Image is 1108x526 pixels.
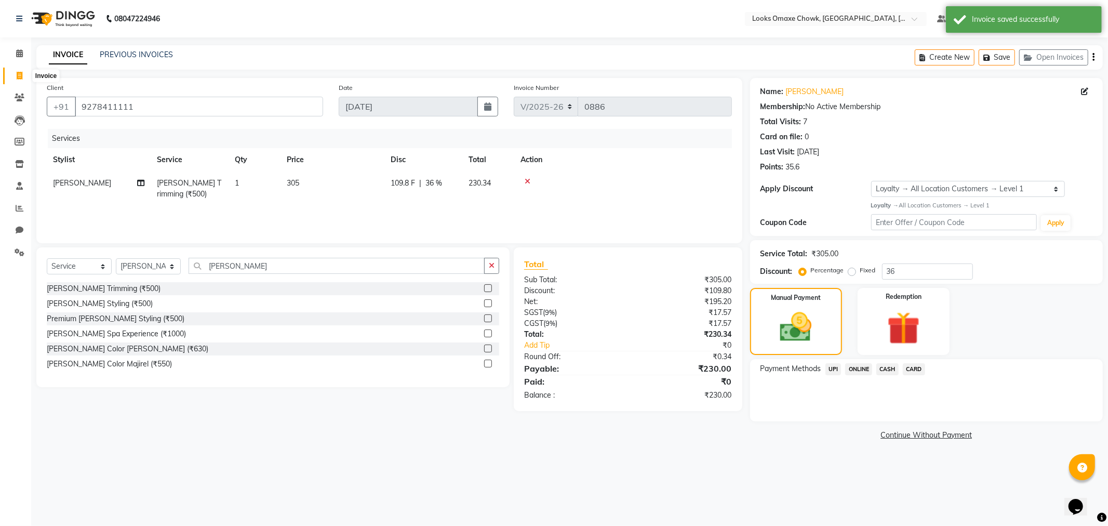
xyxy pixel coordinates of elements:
div: ₹109.80 [628,285,740,296]
a: Continue Without Payment [752,430,1101,441]
label: Invoice Number [514,83,559,93]
div: 35.6 [786,162,800,173]
button: Apply [1041,215,1071,231]
a: [PERSON_NAME] [786,86,844,97]
label: Date [339,83,353,93]
div: Points: [760,162,784,173]
div: Paid: [516,375,628,388]
div: Discount: [760,266,793,277]
div: Last Visit: [760,147,795,157]
label: Manual Payment [771,293,821,303]
div: Apply Discount [760,183,871,194]
div: ₹0 [647,340,740,351]
span: ONLINE [845,363,872,375]
th: Price [281,148,384,172]
label: Percentage [811,266,844,275]
input: Enter Offer / Coupon Code [871,214,1037,230]
strong: Loyalty → [871,202,899,209]
a: PREVIOUS INVOICES [100,50,173,59]
div: Services [48,129,740,148]
span: 9% [545,319,555,327]
div: Coupon Code [760,217,871,228]
div: [PERSON_NAME] Color Majirel (₹550) [47,359,172,370]
div: Membership: [760,101,806,112]
th: Action [514,148,732,172]
div: ₹0.34 [628,351,740,362]
div: Name: [760,86,784,97]
div: ₹195.20 [628,296,740,307]
div: ₹17.57 [628,307,740,318]
div: Net: [516,296,628,307]
div: ₹230.00 [628,362,740,375]
span: CARD [903,363,925,375]
div: ₹230.34 [628,329,740,340]
a: Add Tip [516,340,647,351]
span: Total [524,259,548,270]
span: Payment Methods [760,363,821,374]
span: 1 [235,178,239,188]
div: ₹230.00 [628,390,740,401]
span: UPI [825,363,842,375]
div: 7 [804,116,808,127]
div: Invoice [33,70,59,82]
div: ₹0 [628,375,740,388]
div: [DATE] [797,147,820,157]
th: Disc [384,148,462,172]
span: 109.8 F [391,178,415,189]
div: ( ) [516,307,628,318]
th: Qty [229,148,281,172]
div: ( ) [516,318,628,329]
button: +91 [47,97,76,116]
span: CASH [876,363,899,375]
span: 230.34 [469,178,491,188]
div: Round Off: [516,351,628,362]
a: INVOICE [49,46,87,64]
b: 08047224946 [114,4,160,33]
span: 36 % [425,178,442,189]
button: Create New [915,49,974,65]
img: _gift.svg [877,308,930,349]
div: Sub Total: [516,274,628,285]
span: 9% [545,308,555,317]
div: Invoice saved successfully [972,14,1094,25]
div: Card on file: [760,131,803,142]
img: logo [26,4,98,33]
th: Service [151,148,229,172]
iframe: chat widget [1064,484,1098,516]
div: [PERSON_NAME] Styling (₹500) [47,298,153,309]
label: Fixed [860,266,876,275]
div: ₹305.00 [628,274,740,285]
th: Stylist [47,148,151,172]
div: Total: [516,329,628,340]
div: [PERSON_NAME] Spa Experience (₹1000) [47,328,186,339]
div: ₹17.57 [628,318,740,329]
span: [PERSON_NAME] [53,178,111,188]
div: [PERSON_NAME] Trimming (₹500) [47,283,161,294]
label: Redemption [886,292,922,301]
button: Open Invoices [1019,49,1088,65]
input: Search by Name/Mobile/Email/Code [75,97,323,116]
label: Client [47,83,63,93]
div: No Active Membership [760,101,1092,112]
div: 0 [805,131,809,142]
div: Balance : [516,390,628,401]
span: [PERSON_NAME] Trimming (₹500) [157,178,221,199]
div: Total Visits: [760,116,802,127]
span: CGST [524,319,543,328]
div: Discount: [516,285,628,296]
div: Payable: [516,362,628,375]
div: [PERSON_NAME] Color [PERSON_NAME] (₹630) [47,344,208,354]
div: All Location Customers → Level 1 [871,201,1092,210]
button: Save [979,49,1015,65]
div: ₹305.00 [812,248,839,259]
span: SGST [524,308,543,317]
div: Premium [PERSON_NAME] Styling (₹500) [47,313,184,324]
span: | [419,178,421,189]
span: 305 [287,178,299,188]
input: Search or Scan [189,258,485,274]
th: Total [462,148,514,172]
img: _cash.svg [770,309,822,346]
div: Service Total: [760,248,808,259]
